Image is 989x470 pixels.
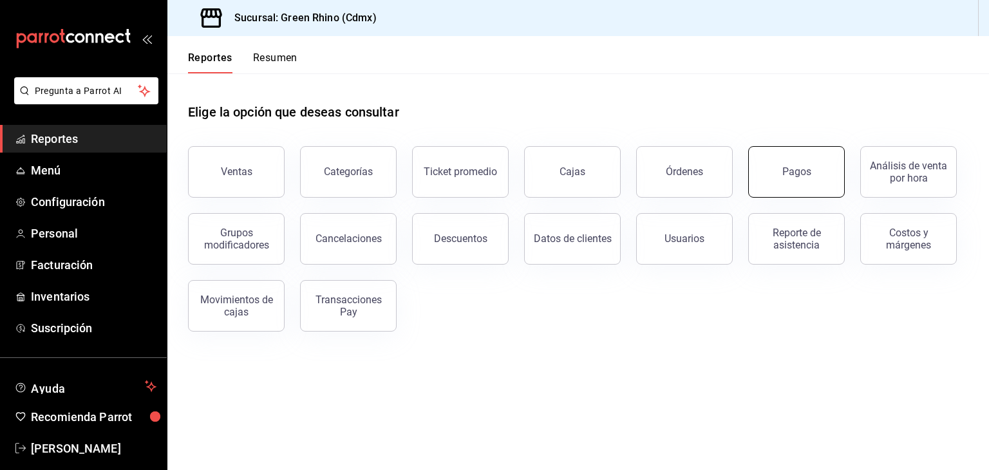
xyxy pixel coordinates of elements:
[31,408,156,426] span: Recomienda Parrot
[869,160,948,184] div: Análisis de venta por hora
[424,165,497,178] div: Ticket promedio
[300,213,397,265] button: Cancelaciones
[560,165,585,178] div: Cajas
[31,193,156,211] span: Configuración
[757,227,836,251] div: Reporte de asistencia
[31,379,140,394] span: Ayuda
[196,294,276,318] div: Movimientos de cajas
[14,77,158,104] button: Pregunta a Parrot AI
[636,146,733,198] button: Órdenes
[636,213,733,265] button: Usuarios
[188,213,285,265] button: Grupos modificadores
[300,280,397,332] button: Transacciones Pay
[860,146,957,198] button: Análisis de venta por hora
[782,165,811,178] div: Pagos
[31,288,156,305] span: Inventarios
[31,440,156,457] span: [PERSON_NAME]
[188,280,285,332] button: Movimientos de cajas
[748,146,845,198] button: Pagos
[860,213,957,265] button: Costos y márgenes
[142,33,152,44] button: open_drawer_menu
[324,165,373,178] div: Categorías
[869,227,948,251] div: Costos y márgenes
[412,146,509,198] button: Ticket promedio
[188,52,297,73] div: navigation tabs
[253,52,297,73] button: Resumen
[31,130,156,147] span: Reportes
[434,232,487,245] div: Descuentos
[224,10,377,26] h3: Sucursal: Green Rhino (Cdmx)
[412,213,509,265] button: Descuentos
[524,146,621,198] button: Cajas
[666,165,703,178] div: Órdenes
[524,213,621,265] button: Datos de clientes
[31,162,156,179] span: Menú
[664,232,704,245] div: Usuarios
[9,93,158,107] a: Pregunta a Parrot AI
[300,146,397,198] button: Categorías
[196,227,276,251] div: Grupos modificadores
[316,232,382,245] div: Cancelaciones
[188,52,232,73] button: Reportes
[31,225,156,242] span: Personal
[188,146,285,198] button: Ventas
[35,84,138,98] span: Pregunta a Parrot AI
[31,319,156,337] span: Suscripción
[748,213,845,265] button: Reporte de asistencia
[221,165,252,178] div: Ventas
[308,294,388,318] div: Transacciones Pay
[534,232,612,245] div: Datos de clientes
[188,102,399,122] h1: Elige la opción que deseas consultar
[31,256,156,274] span: Facturación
